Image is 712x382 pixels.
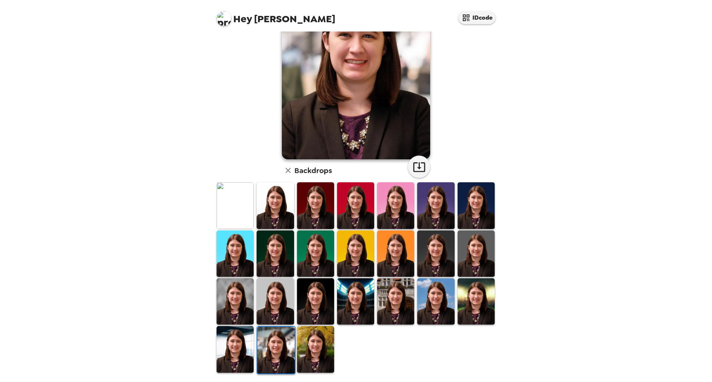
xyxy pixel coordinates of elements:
span: [PERSON_NAME] [217,7,335,24]
img: profile pic [217,11,231,26]
h6: Backdrops [294,165,332,176]
button: IDcode [458,11,495,24]
img: Original [217,182,254,229]
span: Hey [233,12,252,26]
